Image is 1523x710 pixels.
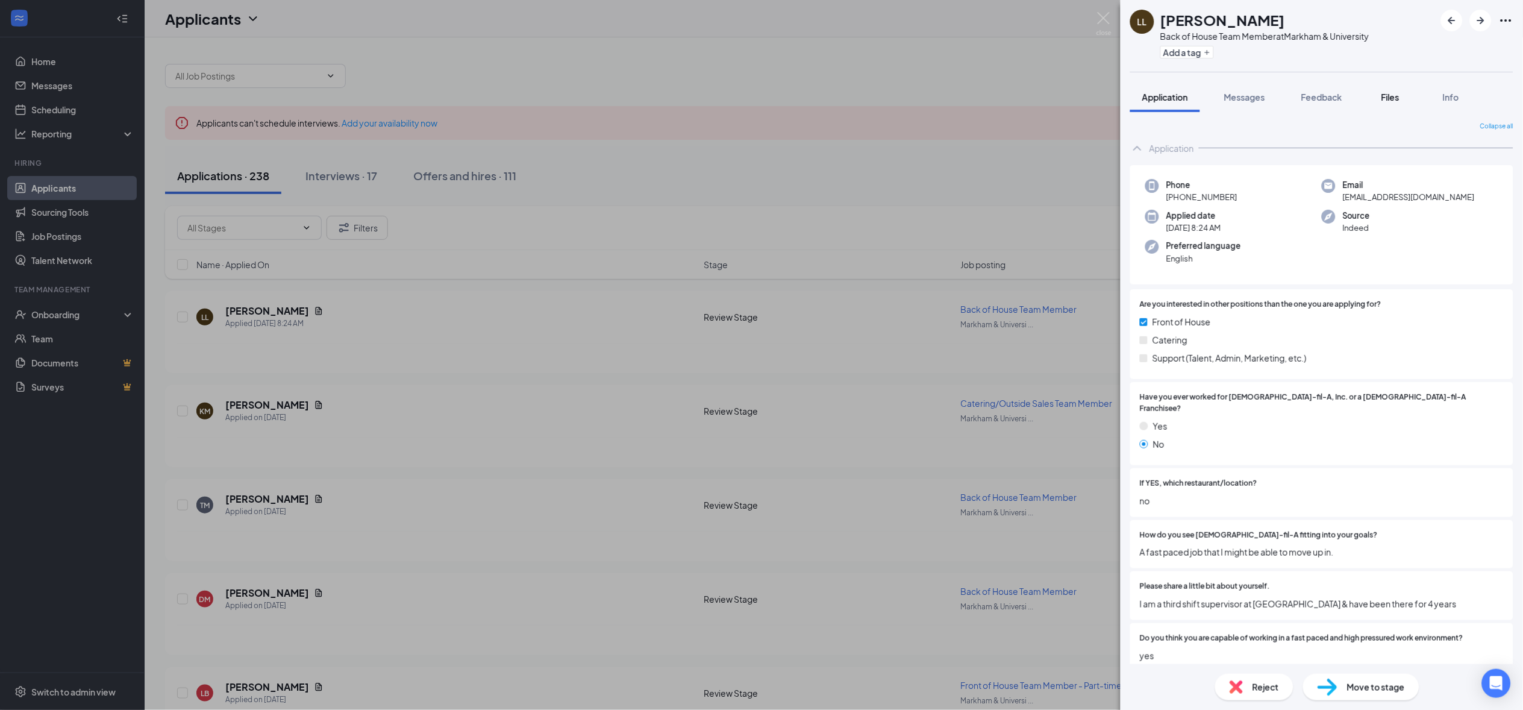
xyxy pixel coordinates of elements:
span: English [1166,253,1241,265]
button: ArrowLeftNew [1441,10,1463,31]
div: Open Intercom Messenger [1482,669,1511,698]
button: ArrowRight [1470,10,1492,31]
span: Files [1381,92,1399,102]
span: no [1140,494,1504,507]
span: Email [1343,179,1475,191]
span: Info [1443,92,1459,102]
span: I am a third shift supervisor at [GEOGRAPHIC_DATA] & have been there for 4 years [1140,597,1504,611]
span: Do you think you are capable of working in a fast paced and high pressured work environment? [1140,633,1463,644]
span: [PHONE_NUMBER] [1166,191,1237,203]
div: Back of House Team Member at Markham & University [1160,30,1369,42]
span: Front of House [1152,315,1211,328]
span: Source [1343,210,1370,222]
svg: ArrowRight [1474,13,1488,28]
span: Application [1142,92,1188,102]
span: Please share a little bit about yourself. [1140,581,1270,592]
span: Have you ever worked for [DEMOGRAPHIC_DATA]-fil-A, Inc. or a [DEMOGRAPHIC_DATA]-fil-A Franchisee? [1140,392,1504,415]
span: Support (Talent, Admin, Marketing, etc.) [1152,351,1307,365]
span: yes [1140,649,1504,662]
span: If YES, which restaurant/location? [1140,478,1257,489]
svg: Plus [1204,49,1211,56]
span: How do you see [DEMOGRAPHIC_DATA]-fil-A fitting into your goals? [1140,530,1378,541]
span: A fast paced job that I might be able to move up in. [1140,545,1504,559]
span: Collapse all [1480,122,1513,131]
span: [DATE] 8:24 AM [1166,222,1221,234]
span: Preferred language [1166,240,1241,252]
span: Are you interested in other positions than the one you are applying for? [1140,299,1381,310]
span: Indeed [1343,222,1370,234]
span: Move to stage [1347,680,1405,694]
span: Yes [1153,419,1168,433]
span: Reject [1252,680,1279,694]
span: Messages [1224,92,1265,102]
span: No [1153,438,1165,451]
span: [EMAIL_ADDRESS][DOMAIN_NAME] [1343,191,1475,203]
span: Catering [1152,333,1187,347]
h1: [PERSON_NAME] [1160,10,1285,30]
svg: ArrowLeftNew [1445,13,1459,28]
div: Application [1149,142,1194,154]
span: Feedback [1301,92,1342,102]
span: Phone [1166,179,1237,191]
span: Applied date [1166,210,1221,222]
svg: ChevronUp [1130,141,1145,156]
svg: Ellipses [1499,13,1513,28]
div: LL [1137,16,1147,28]
button: PlusAdd a tag [1160,46,1214,58]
